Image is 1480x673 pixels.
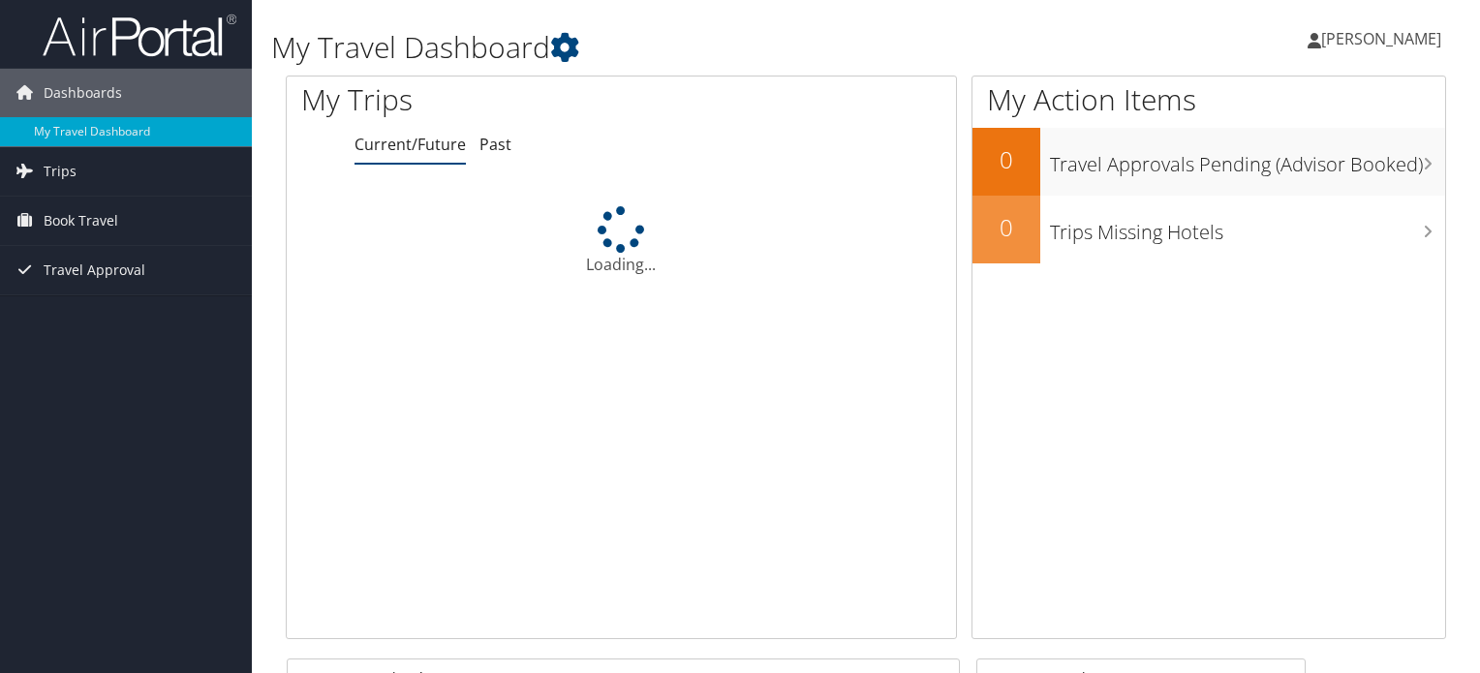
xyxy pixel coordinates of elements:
[44,246,145,294] span: Travel Approval
[1308,10,1461,68] a: [PERSON_NAME]
[301,79,663,120] h1: My Trips
[972,128,1445,196] a: 0Travel Approvals Pending (Advisor Booked)
[44,147,77,196] span: Trips
[43,13,236,58] img: airportal-logo.png
[287,206,956,276] div: Loading...
[271,27,1064,68] h1: My Travel Dashboard
[972,79,1445,120] h1: My Action Items
[972,143,1040,176] h2: 0
[44,69,122,117] span: Dashboards
[972,211,1040,244] h2: 0
[1050,141,1445,178] h3: Travel Approvals Pending (Advisor Booked)
[1321,28,1441,49] span: [PERSON_NAME]
[972,196,1445,263] a: 0Trips Missing Hotels
[44,197,118,245] span: Book Travel
[1050,209,1445,246] h3: Trips Missing Hotels
[355,134,466,155] a: Current/Future
[479,134,511,155] a: Past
